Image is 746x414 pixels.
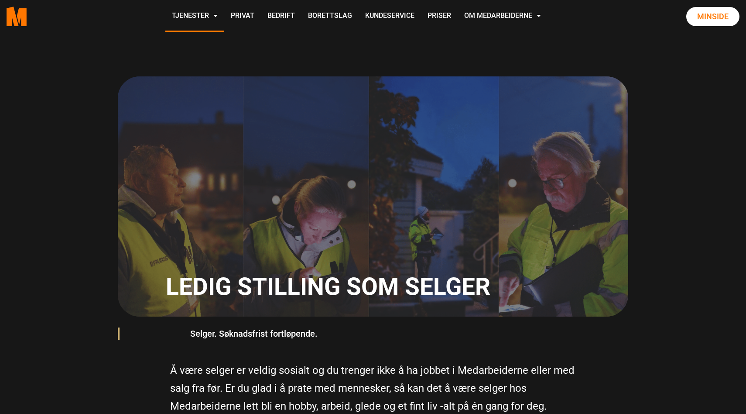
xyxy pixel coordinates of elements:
[359,1,421,32] a: Kundeservice
[165,1,224,32] a: Tjenester
[301,1,359,32] a: Borettslag
[181,323,565,344] blockquote: Selger. Søknadsfrist fortløpende.
[421,1,458,32] a: Priser
[458,1,548,32] a: Om Medarbeiderne
[166,270,490,304] h1: Ledig stilling som selger
[686,7,739,26] a: Minside
[261,1,301,32] a: Bedrift
[224,1,261,32] a: Privat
